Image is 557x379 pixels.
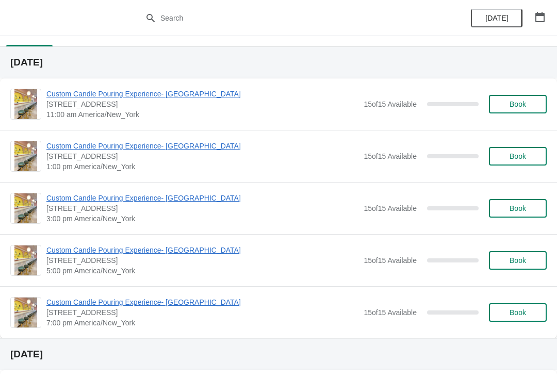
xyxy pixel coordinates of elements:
[364,152,417,160] span: 15 of 15 Available
[10,57,547,68] h2: [DATE]
[489,147,547,166] button: Book
[364,100,417,108] span: 15 of 15 Available
[46,161,358,172] span: 1:00 pm America/New_York
[485,14,508,22] span: [DATE]
[46,99,358,109] span: [STREET_ADDRESS]
[46,213,358,224] span: 3:00 pm America/New_York
[46,109,358,120] span: 11:00 am America/New_York
[46,255,358,266] span: [STREET_ADDRESS]
[46,297,358,307] span: Custom Candle Pouring Experience- [GEOGRAPHIC_DATA]
[489,251,547,270] button: Book
[364,204,417,212] span: 15 of 15 Available
[489,95,547,113] button: Book
[46,245,358,255] span: Custom Candle Pouring Experience- [GEOGRAPHIC_DATA]
[471,9,522,27] button: [DATE]
[46,318,358,328] span: 7:00 pm America/New_York
[14,141,37,171] img: Custom Candle Pouring Experience- Delray Beach | 415 East Atlantic Avenue, Delray Beach, FL, USA ...
[46,89,358,99] span: Custom Candle Pouring Experience- [GEOGRAPHIC_DATA]
[46,203,358,213] span: [STREET_ADDRESS]
[14,193,37,223] img: Custom Candle Pouring Experience- Delray Beach | 415 East Atlantic Avenue, Delray Beach, FL, USA ...
[510,152,526,160] span: Book
[14,298,37,327] img: Custom Candle Pouring Experience- Delray Beach | 415 East Atlantic Avenue, Delray Beach, FL, USA ...
[160,9,418,27] input: Search
[364,308,417,317] span: 15 of 15 Available
[489,199,547,218] button: Book
[46,141,358,151] span: Custom Candle Pouring Experience- [GEOGRAPHIC_DATA]
[510,256,526,265] span: Book
[510,100,526,108] span: Book
[46,151,358,161] span: [STREET_ADDRESS]
[489,303,547,322] button: Book
[14,245,37,275] img: Custom Candle Pouring Experience- Delray Beach | 415 East Atlantic Avenue, Delray Beach, FL, USA ...
[46,266,358,276] span: 5:00 pm America/New_York
[364,256,417,265] span: 15 of 15 Available
[510,204,526,212] span: Book
[46,307,358,318] span: [STREET_ADDRESS]
[46,193,358,203] span: Custom Candle Pouring Experience- [GEOGRAPHIC_DATA]
[14,89,37,119] img: Custom Candle Pouring Experience- Delray Beach | 415 East Atlantic Avenue, Delray Beach, FL, USA ...
[510,308,526,317] span: Book
[10,349,547,359] h2: [DATE]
